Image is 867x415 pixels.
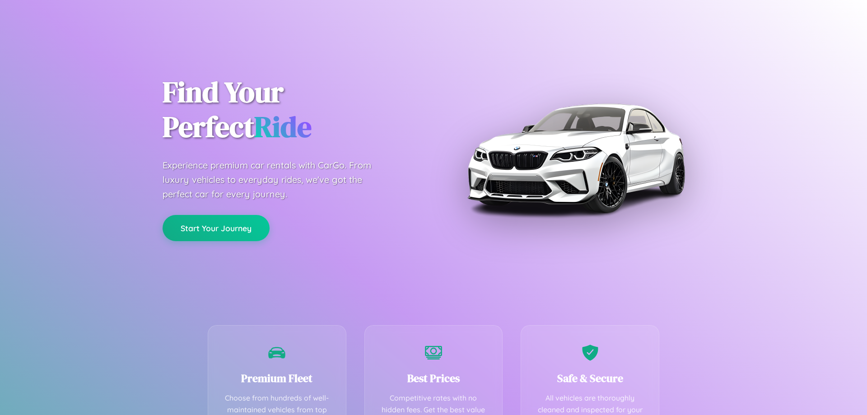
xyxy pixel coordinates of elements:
[463,45,689,271] img: Premium BMW car rental vehicle
[222,371,332,386] h3: Premium Fleet
[163,215,270,241] button: Start Your Journey
[163,75,420,145] h1: Find Your Perfect
[254,107,312,146] span: Ride
[535,371,645,386] h3: Safe & Secure
[163,158,388,201] p: Experience premium car rentals with CarGo. From luxury vehicles to everyday rides, we've got the ...
[378,371,489,386] h3: Best Prices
